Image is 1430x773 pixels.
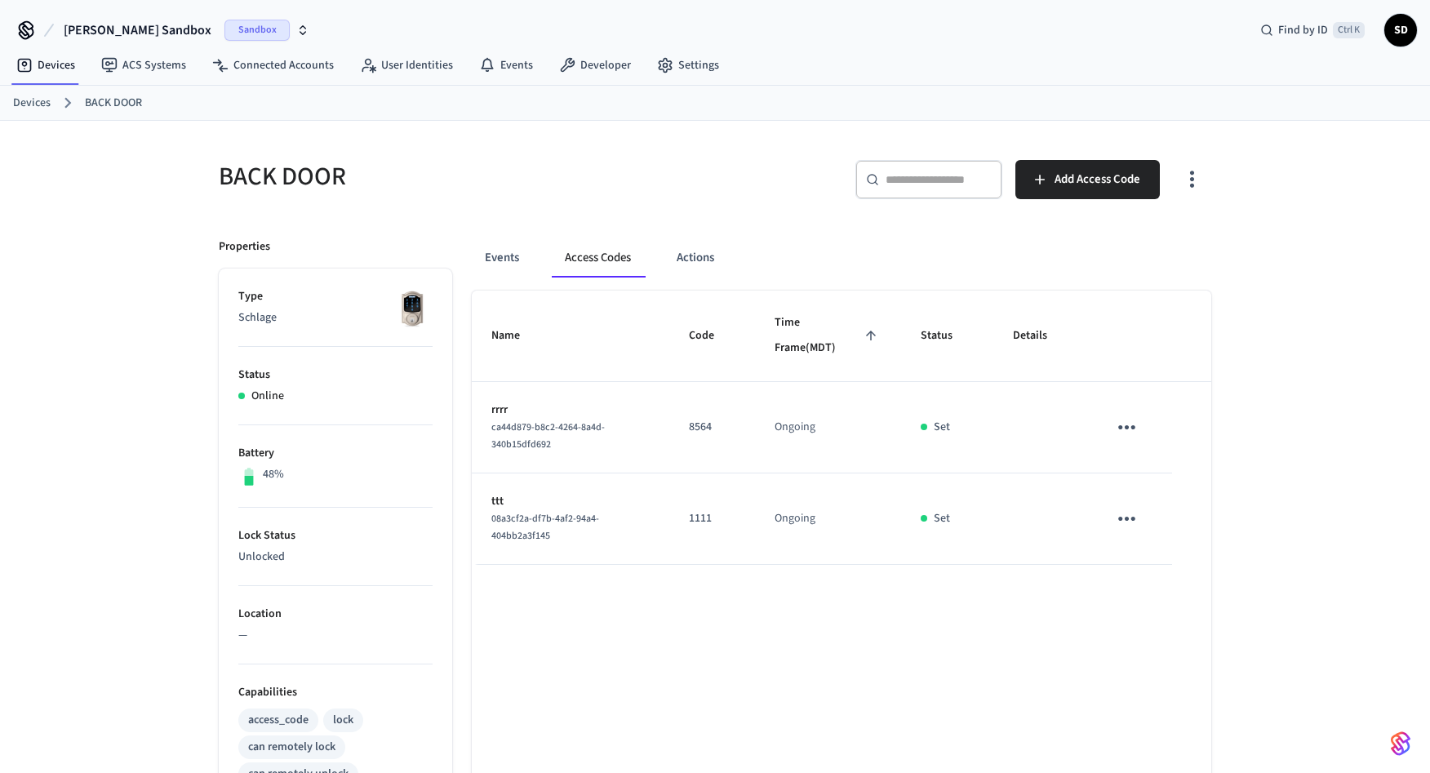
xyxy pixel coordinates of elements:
[472,238,532,278] button: Events
[1278,22,1328,38] span: Find by ID
[472,291,1211,565] table: sticky table
[238,627,433,644] p: —
[775,310,882,362] span: Time Frame(MDT)
[248,712,309,729] div: access_code
[1333,22,1365,38] span: Ctrl K
[921,323,974,349] span: Status
[333,712,353,729] div: lock
[546,51,644,80] a: Developer
[219,160,705,193] h5: BACK DOOR
[238,288,433,305] p: Type
[1013,323,1068,349] span: Details
[238,445,433,462] p: Battery
[85,95,142,112] a: BACK DOOR
[238,309,433,327] p: Schlage
[13,95,51,112] a: Devices
[219,238,270,255] p: Properties
[1386,16,1415,45] span: SD
[392,288,433,329] img: Schlage Sense Smart Deadbolt with Camelot Trim, Front
[347,51,466,80] a: User Identities
[664,238,727,278] button: Actions
[1247,16,1378,45] div: Find by IDCtrl K
[1391,731,1410,757] img: SeamLogoGradient.69752ec5.svg
[1384,14,1417,47] button: SD
[472,238,1211,278] div: ant example
[491,323,541,349] span: Name
[251,388,284,405] p: Online
[491,402,650,419] p: rrrr
[199,51,347,80] a: Connected Accounts
[552,238,644,278] button: Access Codes
[88,51,199,80] a: ACS Systems
[934,510,950,527] p: Set
[689,419,735,436] p: 8564
[238,549,433,566] p: Unlocked
[248,739,335,756] div: can remotely lock
[238,606,433,623] p: Location
[689,510,735,527] p: 1111
[238,527,433,544] p: Lock Status
[755,473,901,565] td: Ongoing
[238,684,433,701] p: Capabilities
[238,367,433,384] p: Status
[466,51,546,80] a: Events
[755,382,901,473] td: Ongoing
[689,323,735,349] span: Code
[491,420,605,451] span: ca44d879-b8c2-4264-8a4d-340b15dfd692
[224,20,290,41] span: Sandbox
[1015,160,1160,199] button: Add Access Code
[64,20,211,40] span: [PERSON_NAME] Sandbox
[3,51,88,80] a: Devices
[934,419,950,436] p: Set
[644,51,732,80] a: Settings
[491,512,599,543] span: 08a3cf2a-df7b-4af2-94a4-404bb2a3f145
[263,466,284,483] p: 48%
[491,493,650,510] p: ttt
[1055,169,1140,190] span: Add Access Code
